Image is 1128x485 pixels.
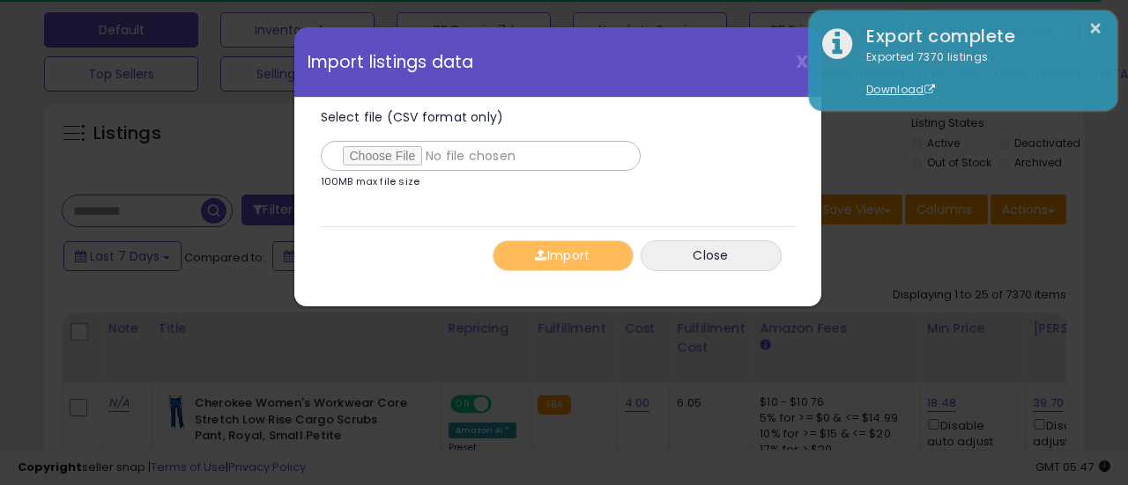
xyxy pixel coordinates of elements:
a: Download [866,82,935,97]
button: × [1088,18,1102,40]
span: Select file (CSV format only) [321,108,504,126]
span: Import listings data [308,54,474,70]
p: 100MB max file size [321,177,420,187]
button: Close [641,240,782,271]
div: Export complete [853,24,1104,49]
span: X [796,49,808,74]
button: Import [493,240,634,271]
div: Exported 7370 listings. [853,49,1104,99]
